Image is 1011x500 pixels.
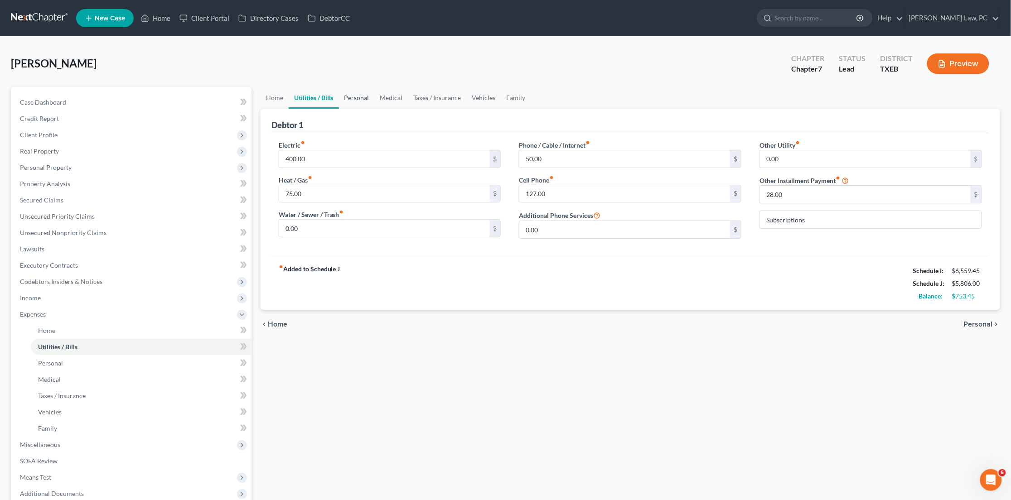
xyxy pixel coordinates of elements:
span: Vehicles [38,408,62,416]
i: fiber_manual_record [308,175,312,180]
span: Executory Contracts [20,261,78,269]
a: Medical [31,371,252,388]
strong: Schedule J: [913,279,945,287]
i: chevron_right [993,321,1000,328]
input: -- [760,186,971,203]
a: Vehicles [31,404,252,420]
a: Home [261,87,289,109]
a: Lawsuits [13,241,252,257]
input: -- [519,221,730,238]
input: -- [519,185,730,202]
a: Personal [31,355,252,371]
div: $6,559.45 [952,266,982,275]
span: Codebtors Insiders & Notices [20,278,102,285]
a: DebtorCC [303,10,354,26]
span: Credit Report [20,115,59,122]
a: Utilities / Bills [289,87,339,109]
input: -- [760,150,971,168]
span: Personal [38,359,63,367]
a: SOFA Review [13,453,252,469]
div: Status [839,53,866,64]
iframe: Intercom live chat [980,469,1002,491]
span: Additional Documents [20,490,84,497]
i: fiber_manual_record [795,140,800,145]
div: $753.45 [952,292,982,301]
span: Unsecured Priority Claims [20,212,95,220]
a: [PERSON_NAME] Law, PC [905,10,1000,26]
label: Heat / Gas [279,175,312,185]
label: Phone / Cable / Internet [519,140,590,150]
a: Utilities / Bills [31,339,252,355]
span: Home [38,327,55,334]
div: $ [490,150,501,168]
i: fiber_manual_record [339,210,344,214]
div: Chapter [791,64,824,74]
input: -- [279,185,490,202]
a: Unsecured Priority Claims [13,208,252,225]
strong: Balance: [919,292,943,300]
a: Home [136,10,175,26]
a: Directory Cases [234,10,303,26]
a: Secured Claims [13,192,252,208]
label: Electric [279,140,305,150]
div: District [880,53,913,64]
input: Search by name... [775,10,858,26]
span: SOFA Review [20,457,58,465]
i: chevron_left [261,321,268,328]
span: 6 [999,469,1006,476]
div: $ [730,150,741,168]
input: Specify... [760,211,982,228]
span: [PERSON_NAME] [11,57,97,70]
a: Credit Report [13,111,252,127]
div: $ [490,220,501,237]
strong: Added to Schedule J [279,264,340,303]
button: Preview [927,53,989,74]
span: Home [268,321,287,328]
a: Personal [339,87,375,109]
strong: Schedule I: [913,267,944,274]
i: fiber_manual_record [585,140,590,145]
span: Miscellaneous [20,441,60,448]
div: $ [971,150,982,168]
div: $ [490,185,501,202]
div: TXEB [880,64,913,74]
span: Income [20,294,41,302]
span: Case Dashboard [20,98,66,106]
label: Additional Phone Services [519,210,600,221]
input: -- [519,150,730,168]
a: Client Portal [175,10,234,26]
span: Lawsuits [20,245,44,253]
div: Debtor 1 [271,120,303,130]
div: Lead [839,64,866,74]
label: Other Installment Payment [759,176,840,185]
i: fiber_manual_record [279,264,283,269]
span: Medical [38,375,61,383]
span: Taxes / Insurance [38,392,86,399]
span: Utilities / Bills [38,343,77,351]
a: Taxes / Insurance [31,388,252,404]
a: Help [873,10,904,26]
label: Other Utility [759,140,800,150]
span: Means Test [20,473,51,481]
i: fiber_manual_record [300,140,305,145]
span: Personal Property [20,163,72,171]
span: Client Profile [20,131,58,139]
a: Property Analysis [13,176,252,192]
div: $ [730,185,741,202]
div: $ [971,186,982,203]
div: $5,806.00 [952,279,982,288]
a: Vehicles [467,87,501,109]
label: Cell Phone [519,175,554,185]
span: Real Property [20,147,59,155]
input: -- [279,220,490,237]
i: fiber_manual_record [836,176,840,180]
span: Property Analysis [20,180,70,187]
input: -- [279,150,490,168]
i: fiber_manual_record [549,175,554,180]
span: Personal [964,321,993,328]
a: Family [501,87,531,109]
a: Taxes / Insurance [408,87,467,109]
span: 7 [818,64,822,73]
span: Family [38,424,57,432]
div: $ [730,221,741,238]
